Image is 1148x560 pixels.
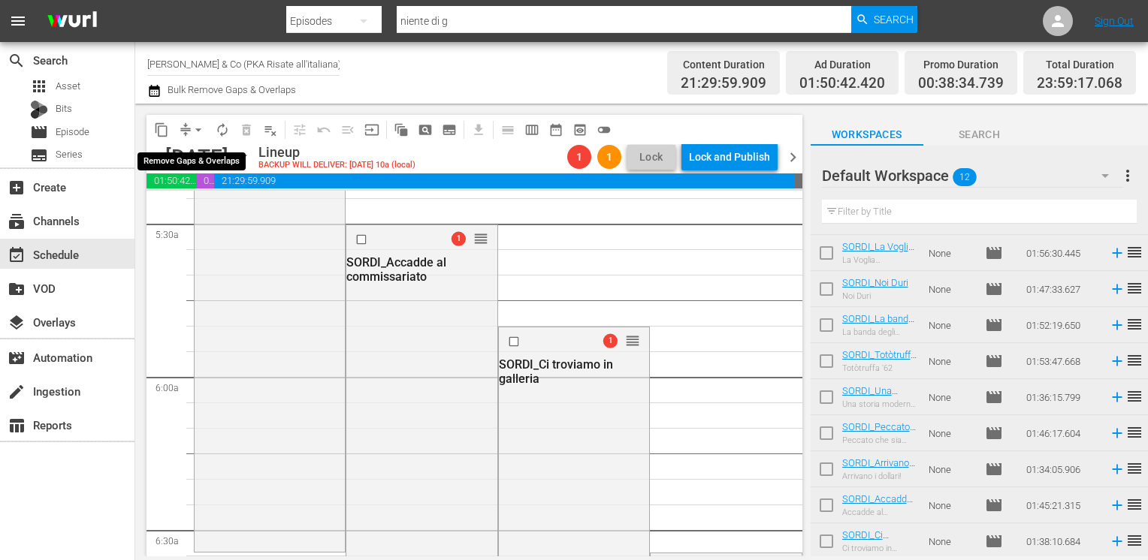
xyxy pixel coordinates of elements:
[568,118,592,142] span: View Backup
[384,115,413,144] span: Refresh All Search Blocks
[1109,353,1125,369] svg: Add to Schedule
[874,6,914,33] span: Search
[360,118,384,142] span: Update Metadata from Key Asset
[8,179,26,197] span: Create
[30,77,48,95] span: Asset
[799,75,885,92] span: 01:50:42.420
[842,543,917,553] div: Ci troviamo in galleria
[811,125,923,144] span: Workspaces
[842,457,915,480] a: SORDI_Arrivano i dollari!
[524,122,539,137] span: calendar_view_week_outlined
[56,101,72,116] span: Bits
[56,79,80,94] span: Asset
[150,118,174,142] span: Copy Lineup
[1125,423,1143,441] span: reorder
[1125,459,1143,477] span: reorder
[8,212,26,230] span: Channels
[842,399,917,409] div: Una storia moderna: l'ape [PERSON_NAME]
[597,122,612,137] span: toggle_off
[36,4,108,39] img: ans4CAIJ8jUAAAAAAAAAAAAAAAAAAAAAAAAgQb4GAAAAAAAAAAAAAAAAAAAAAAAAJMjXAAAAAAAAAAAAAAAAAAAAAAAAgAT5G...
[842,493,913,527] a: SORDI_Accadde al commissariato
[9,12,27,30] span: menu
[923,451,979,487] td: None
[1109,389,1125,405] svg: Add to Schedule
[442,122,457,137] span: subtitles_outlined
[8,52,26,70] span: Search
[263,122,278,137] span: playlist_remove_outlined
[923,343,979,379] td: None
[851,6,917,33] button: Search
[336,118,360,142] span: Fill episodes with ad slates
[178,122,193,137] span: compress
[842,291,908,301] div: Noi Duri
[437,118,461,142] span: Create Series Block
[1020,379,1103,415] td: 01:36:15.799
[452,231,466,245] span: 1
[985,316,1003,334] span: Episode
[1125,387,1143,405] span: reorder
[953,161,977,193] span: 12
[842,255,917,265] div: La Voglia [PERSON_NAME]
[1109,425,1125,441] svg: Add to Schedule
[8,246,26,264] span: Schedule
[1125,279,1143,297] span: reorder
[8,349,26,367] span: Automation
[822,155,1123,197] div: Default Workspace
[923,523,979,559] td: None
[258,161,415,170] div: BACKUP WILL DELIVER: [DATE] 10a (local)
[1125,351,1143,369] span: reorder
[985,388,1003,406] span: movie
[56,125,89,140] span: Episode
[1125,495,1143,513] span: reorder
[214,173,795,188] span: 21:29:59.909
[1109,461,1125,477] svg: Add to Schedule
[842,277,908,288] a: SORDI_Noi Duri
[312,118,336,142] span: Revert to Primary Episode
[491,115,520,144] span: Day Calendar View
[625,333,640,348] button: reorder
[1020,523,1103,559] td: 01:38:10.684
[627,145,675,170] button: Lock
[364,122,379,137] span: input
[681,143,778,170] button: Lock and Publish
[985,244,1003,262] span: movie
[918,54,1004,75] div: Promo Duration
[842,385,909,419] a: SORDI_Una storia moderna: l'ape regina
[1109,533,1125,549] svg: Add to Schedule
[985,352,1003,370] span: Episode
[8,417,26,435] span: Reports
[923,307,979,343] td: None
[548,122,563,137] span: date_range_outlined
[1020,235,1103,271] td: 01:56:30.445
[1020,271,1103,307] td: 01:47:33.627
[258,118,282,142] span: Clear Lineup
[784,148,802,167] span: chevron_right
[473,230,488,245] button: reorder
[196,173,213,188] span: 00:38:34.739
[923,415,979,451] td: None
[30,146,48,164] span: Series
[1020,487,1103,523] td: 01:45:21.315
[592,118,616,142] span: 24 hours Lineup View is OFF
[282,115,312,144] span: Customize Events
[8,383,26,401] span: Ingestion
[30,101,48,119] div: Bits
[842,363,917,373] div: Totòtruffa '62
[520,118,544,142] span: Week Calendar View
[923,125,1036,144] span: Search
[544,118,568,142] span: Month Calendar View
[799,54,885,75] div: Ad Duration
[8,280,26,298] span: VOD
[1109,245,1125,261] svg: Add to Schedule
[985,460,1003,478] span: Episode
[1109,497,1125,513] svg: Add to Schedule
[1020,415,1103,451] td: 01:46:17.604
[572,122,588,137] span: preview_outlined
[1109,281,1125,297] svg: Add to Schedule
[1119,158,1137,194] button: more_vert
[258,144,415,161] div: Lineup
[923,379,979,415] td: None
[918,75,1004,92] span: 00:38:34.739
[346,255,493,284] div: SORDI_Accadde al commissariato
[985,424,1003,442] span: Episode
